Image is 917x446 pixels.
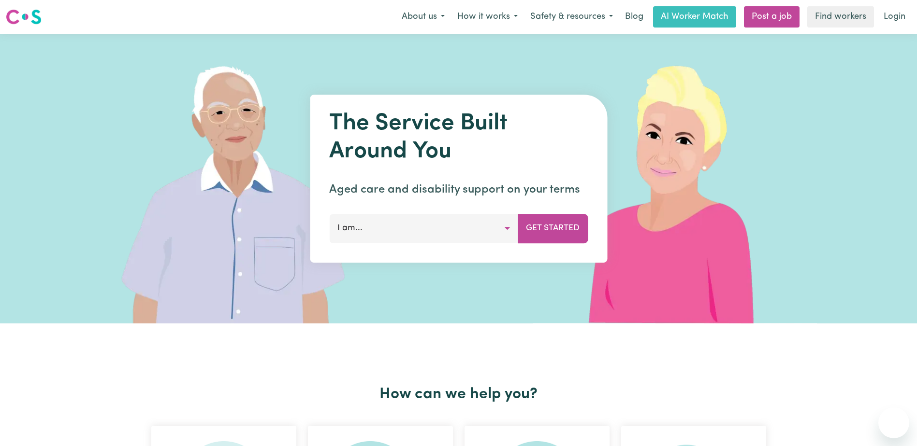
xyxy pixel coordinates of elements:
iframe: Button to launch messaging window [878,407,909,438]
a: Careseekers logo [6,6,42,28]
a: AI Worker Match [653,6,736,28]
img: Careseekers logo [6,8,42,26]
button: Get Started [518,214,588,243]
button: About us [395,7,451,27]
button: Safety & resources [524,7,619,27]
a: Login [878,6,911,28]
h2: How can we help you? [146,385,772,404]
button: How it works [451,7,524,27]
a: Find workers [807,6,874,28]
a: Post a job [744,6,800,28]
button: I am... [329,214,518,243]
h1: The Service Built Around You [329,110,588,166]
a: Blog [619,6,649,28]
p: Aged care and disability support on your terms [329,181,588,198]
